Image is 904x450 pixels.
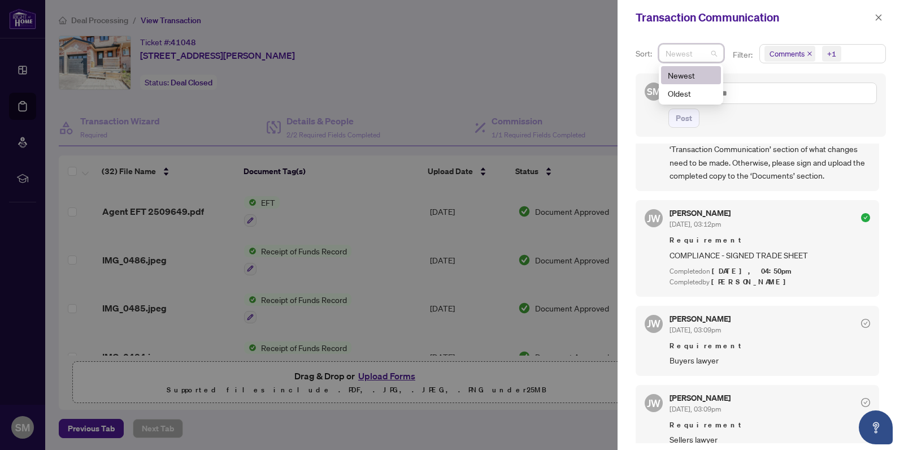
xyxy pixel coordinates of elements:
div: Newest [661,66,721,84]
span: [DATE], 04:50pm [712,266,793,276]
p: Filter: [733,49,754,61]
div: Transaction Communication [636,9,871,26]
span: [DATE], 03:09pm [670,326,721,334]
span: SM [647,84,660,99]
h5: [PERSON_NAME] [670,315,731,323]
span: Comments [770,48,805,59]
span: check-circle [861,398,870,407]
p: Sort: [636,47,654,60]
span: [PERSON_NAME] [711,277,792,287]
span: Requirement [670,419,870,431]
h5: [PERSON_NAME] [670,209,731,217]
div: Newest [668,69,714,81]
span: [DATE], 03:12pm [670,220,721,228]
button: Open asap [859,410,893,444]
span: JW [647,315,660,331]
span: Newest [666,45,717,62]
span: check-circle [861,319,870,328]
span: Comments [764,46,815,62]
div: Completed on [670,266,870,277]
span: Requirement [670,235,870,246]
h5: [PERSON_NAME] [670,394,731,402]
span: JW [647,395,660,411]
button: Post [668,109,699,128]
span: JW [647,210,660,226]
span: Sellers lawyer [670,433,870,446]
span: COMPLIANCE - SIGNED TRADE SHEET [670,249,870,262]
div: Oldest [668,87,714,99]
span: close [875,14,883,21]
span: Requirement [670,340,870,352]
span: [DATE], 03:09pm [670,405,721,413]
div: +1 [827,48,836,59]
div: Completed by [670,277,870,288]
span: check-circle [861,213,870,222]
span: Buyers lawyer [670,354,870,367]
span: close [807,51,812,57]
div: Oldest [661,84,721,102]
